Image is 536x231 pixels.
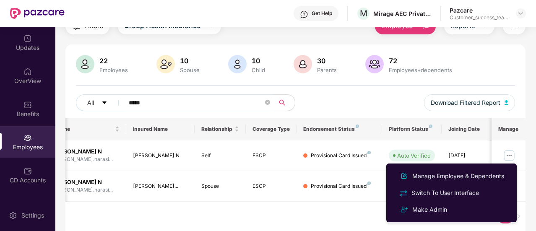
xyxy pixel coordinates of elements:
div: Manage Employee & Dependents [411,171,506,181]
div: Spouse [201,182,239,190]
div: Platform Status [389,126,435,132]
img: manageButton [502,149,516,162]
img: svg+xml;base64,PHN2ZyBpZD0iQ0RfQWNjb3VudHMiIGRhdGEtbmFtZT0iQ0QgQWNjb3VudHMiIHhtbG5zPSJodHRwOi8vd3... [23,167,32,175]
div: [PERSON_NAME].narasi... [52,156,113,164]
div: ESCP [252,152,290,160]
img: svg+xml;base64,PHN2ZyB4bWxucz0iaHR0cDovL3d3dy53My5vcmcvMjAwMC9zdmciIHdpZHRoPSI4IiBoZWlnaHQ9IjgiIH... [367,151,371,154]
div: Parents [315,67,338,73]
th: Relationship [195,118,246,140]
div: 72 [387,57,454,65]
div: Provisional Card Issued [311,152,371,160]
div: 22 [98,57,130,65]
img: svg+xml;base64,PHN2ZyBpZD0iQmVuZWZpdHMiIHhtbG5zPSJodHRwOi8vd3d3LnczLm9yZy8yMDAwL3N2ZyIgd2lkdGg9Ij... [23,101,32,109]
div: Endorsement Status [303,126,375,132]
span: caret-down [101,100,107,106]
img: svg+xml;base64,PHN2ZyB4bWxucz0iaHR0cDovL3d3dy53My5vcmcvMjAwMC9zdmciIHhtbG5zOnhsaW5rPSJodHRwOi8vd3... [365,55,384,73]
div: 30 [315,57,338,65]
div: Get Help [312,10,332,17]
div: Customer_success_team_lead [450,14,508,21]
img: svg+xml;base64,PHN2ZyBpZD0iSG9tZSIgeG1sbnM9Imh0dHA6Ly93d3cudzMub3JnLzIwMDAvc3ZnIiB3aWR0aD0iMjAiIG... [23,67,32,76]
div: Auto Verified [397,151,431,160]
img: svg+xml;base64,PHN2ZyB4bWxucz0iaHR0cDovL3d3dy53My5vcmcvMjAwMC9zdmciIHdpZHRoPSIyNCIgaGVpZ2h0PSIyNC... [399,205,409,215]
img: svg+xml;base64,PHN2ZyB4bWxucz0iaHR0cDovL3d3dy53My5vcmcvMjAwMC9zdmciIHdpZHRoPSI4IiBoZWlnaHQ9IjgiIH... [356,125,359,128]
span: Relationship [201,126,233,132]
div: Child [250,67,267,73]
div: 10 [178,57,201,65]
button: search [274,94,295,111]
img: svg+xml;base64,PHN2ZyB4bWxucz0iaHR0cDovL3d3dy53My5vcmcvMjAwMC9zdmciIHhtbG5zOnhsaW5rPSJodHRwOi8vd3... [399,171,409,181]
span: close-circle [265,100,270,105]
div: Spouse [178,67,201,73]
div: [PERSON_NAME]... [133,182,188,190]
span: All [87,98,94,107]
img: svg+xml;base64,PHN2ZyBpZD0iRHJvcGRvd24tMzJ4MzIiIHhtbG5zPSJodHRwOi8vd3d3LnczLm9yZy8yMDAwL3N2ZyIgd2... [518,10,524,17]
div: [DATE] [448,152,486,160]
span: search [274,99,291,106]
img: svg+xml;base64,PHN2ZyB4bWxucz0iaHR0cDovL3d3dy53My5vcmcvMjAwMC9zdmciIHhtbG5zOnhsaW5rPSJodHRwOi8vd3... [294,55,312,73]
button: Allcaret-down [76,94,127,111]
img: svg+xml;base64,PHN2ZyBpZD0iVXBkYXRlZCIgeG1sbnM9Imh0dHA6Ly93d3cudzMub3JnLzIwMDAvc3ZnIiB3aWR0aD0iMj... [23,34,32,43]
th: Employee Name [24,118,126,140]
div: Self [201,152,239,160]
div: [PERSON_NAME] N [52,148,113,156]
div: [PERSON_NAME].narasi... [52,186,113,194]
td: - [382,171,442,202]
span: close-circle [265,99,270,107]
th: Coverage Type [246,118,297,140]
div: Settings [19,211,47,220]
div: [PERSON_NAME] N [52,178,113,186]
img: svg+xml;base64,PHN2ZyB4bWxucz0iaHR0cDovL3d3dy53My5vcmcvMjAwMC9zdmciIHhtbG5zOnhsaW5rPSJodHRwOi8vd3... [505,100,509,105]
div: Mirage AEC Private Limited [373,10,432,18]
div: 10 [250,57,267,65]
img: svg+xml;base64,PHN2ZyB4bWxucz0iaHR0cDovL3d3dy53My5vcmcvMjAwMC9zdmciIHhtbG5zOnhsaW5rPSJodHRwOi8vd3... [156,55,175,73]
li: Next Page [512,210,526,223]
img: svg+xml;base64,PHN2ZyBpZD0iRW1wbG95ZWVzIiB4bWxucz0iaHR0cDovL3d3dy53My5vcmcvMjAwMC9zdmciIHdpZHRoPS... [23,134,32,142]
div: Employees [98,67,130,73]
img: svg+xml;base64,PHN2ZyB4bWxucz0iaHR0cDovL3d3dy53My5vcmcvMjAwMC9zdmciIHdpZHRoPSI4IiBoZWlnaHQ9IjgiIH... [429,125,432,128]
img: svg+xml;base64,PHN2ZyB4bWxucz0iaHR0cDovL3d3dy53My5vcmcvMjAwMC9zdmciIHdpZHRoPSI4IiBoZWlnaHQ9IjgiIH... [367,182,371,185]
img: svg+xml;base64,PHN2ZyBpZD0iSGVscC0zMngzMiIgeG1sbnM9Imh0dHA6Ly93d3cudzMub3JnLzIwMDAvc3ZnIiB3aWR0aD... [300,10,308,18]
div: Switch To User Interface [410,188,481,197]
span: M [360,8,367,18]
img: svg+xml;base64,PHN2ZyBpZD0iU2V0dGluZy0yMHgyMCIgeG1sbnM9Imh0dHA6Ly93d3cudzMub3JnLzIwMDAvc3ZnIiB3aW... [9,211,17,220]
div: Provisional Card Issued [311,182,371,190]
div: Make Admin [411,205,449,214]
th: Manage [492,118,526,140]
button: right [512,210,526,223]
div: Pazcare [450,6,508,14]
img: svg+xml;base64,PHN2ZyB4bWxucz0iaHR0cDovL3d3dy53My5vcmcvMjAwMC9zdmciIHdpZHRoPSIyNCIgaGVpZ2h0PSIyNC... [399,189,408,198]
div: Employees+dependents [387,67,454,73]
img: New Pazcare Logo [10,8,65,19]
th: Insured Name [126,118,195,140]
img: svg+xml;base64,PHN2ZyB4bWxucz0iaHR0cDovL3d3dy53My5vcmcvMjAwMC9zdmciIHhtbG5zOnhsaW5rPSJodHRwOi8vd3... [228,55,247,73]
span: right [516,214,521,219]
span: Employee Name [31,126,113,132]
div: [PERSON_NAME] N [133,152,188,160]
img: svg+xml;base64,PHN2ZyB4bWxucz0iaHR0cDovL3d3dy53My5vcmcvMjAwMC9zdmciIHhtbG5zOnhsaW5rPSJodHRwOi8vd3... [76,55,94,73]
th: Joining Date [442,118,493,140]
button: Download Filtered Report [424,94,515,111]
div: ESCP [252,182,290,190]
span: Download Filtered Report [431,98,500,107]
